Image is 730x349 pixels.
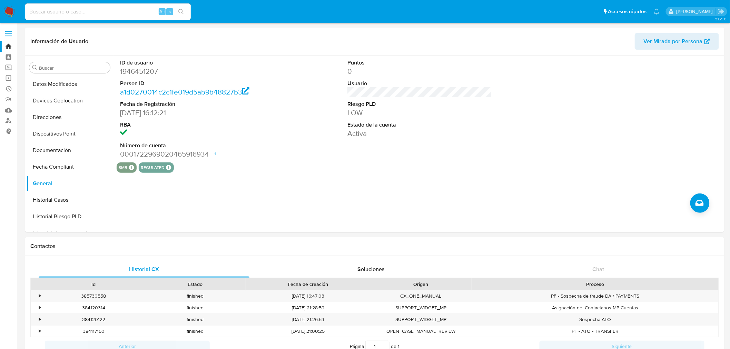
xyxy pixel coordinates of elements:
[375,281,467,288] div: Origen
[676,8,715,15] p: marianathalie.grajeda@mercadolibre.com.mx
[370,290,472,302] div: CX_ONE_MANUAL
[30,243,719,250] h1: Contactos
[39,328,41,335] div: •
[347,108,492,118] dd: LOW
[144,314,246,325] div: finished
[644,33,703,50] span: Ver Mirada por Persona
[27,109,113,126] button: Direcciones
[476,281,714,288] div: Proceso
[120,121,265,129] dt: RBA
[347,59,492,67] dt: Puntos
[654,9,660,14] a: Notificaciones
[30,38,88,45] h1: Información de Usuario
[39,305,41,311] div: •
[169,8,171,15] span: s
[347,100,492,108] dt: Riesgo PLD
[43,326,144,337] div: 384117150
[593,265,604,273] span: Chat
[347,80,492,87] dt: Usuario
[370,326,472,337] div: OPEN_CASE_MANUAL_REVIEW
[370,314,472,325] div: SUPPORT_WIDGET_MP
[246,326,370,337] div: [DATE] 21:00:25
[27,92,113,109] button: Devices Geolocation
[144,290,246,302] div: finished
[39,65,107,71] input: Buscar
[43,302,144,313] div: 384120314
[27,175,113,192] button: General
[27,126,113,142] button: Dispositivos Point
[27,142,113,159] button: Documentación
[43,314,144,325] div: 384120122
[120,59,265,67] dt: ID de usuario
[347,67,492,76] dd: 0
[120,87,249,97] a: a1d0270014c2c1fe019d5ab9b48827b3
[25,7,191,16] input: Buscar usuario o caso...
[120,67,265,76] dd: 1946451207
[347,121,492,129] dt: Estado de la cuenta
[32,65,38,70] button: Buscar
[120,149,265,159] dd: 0001722969020465916934
[246,314,370,325] div: [DATE] 21:26:53
[120,80,265,87] dt: Person ID
[370,302,472,313] div: SUPPORT_WIDGET_MP
[119,166,127,169] button: smb
[718,8,725,15] a: Salir
[250,281,365,288] div: Fecha de creación
[48,281,139,288] div: Id
[27,225,113,241] button: Historial de conversaciones
[472,314,719,325] div: Sospecha ATO
[149,281,241,288] div: Estado
[120,142,265,149] dt: Número de cuenta
[120,108,265,118] dd: [DATE] 16:12:21
[27,208,113,225] button: Historial Riesgo PLD
[635,33,719,50] button: Ver Mirada por Persona
[43,290,144,302] div: 385730558
[472,326,719,337] div: PF - ATO - TRANSFER
[39,316,41,323] div: •
[246,290,370,302] div: [DATE] 16:47:03
[472,290,719,302] div: PF - Sospecha de fraude DA / PAYMENTS
[159,8,165,15] span: Alt
[608,8,647,15] span: Accesos rápidos
[27,192,113,208] button: Historial Casos
[358,265,385,273] span: Soluciones
[144,326,246,337] div: finished
[27,159,113,175] button: Fecha Compliant
[129,265,159,273] span: Historial CX
[174,7,188,17] button: search-icon
[347,129,492,138] dd: Activa
[120,100,265,108] dt: Fecha de Registración
[472,302,719,313] div: Asignación del Contactanos MP Cuentas
[27,76,113,92] button: Datos Modificados
[144,302,246,313] div: finished
[141,166,165,169] button: regulated
[246,302,370,313] div: [DATE] 21:28:59
[39,293,41,299] div: •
